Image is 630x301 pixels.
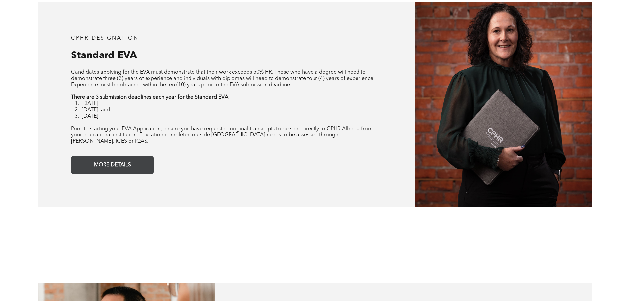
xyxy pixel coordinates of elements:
span: Standard EVA [71,51,137,60]
strong: There are 3 submission deadlines each year for the Standard EVA [71,95,228,100]
span: MORE DETAILS [92,159,133,171]
span: CPHR DESIGNATION [71,36,139,41]
span: Candidates applying for the EVA must demonstrate that their work exceeds 50% HR. Those who have a... [71,70,375,88]
span: [DATE] [82,101,98,106]
span: [DATE], and [82,107,110,113]
a: MORE DETAILS [71,156,154,174]
span: Prior to starting your EVA Application, ensure you have requested original transcripts to be sent... [71,126,373,144]
span: [DATE]. [82,114,100,119]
